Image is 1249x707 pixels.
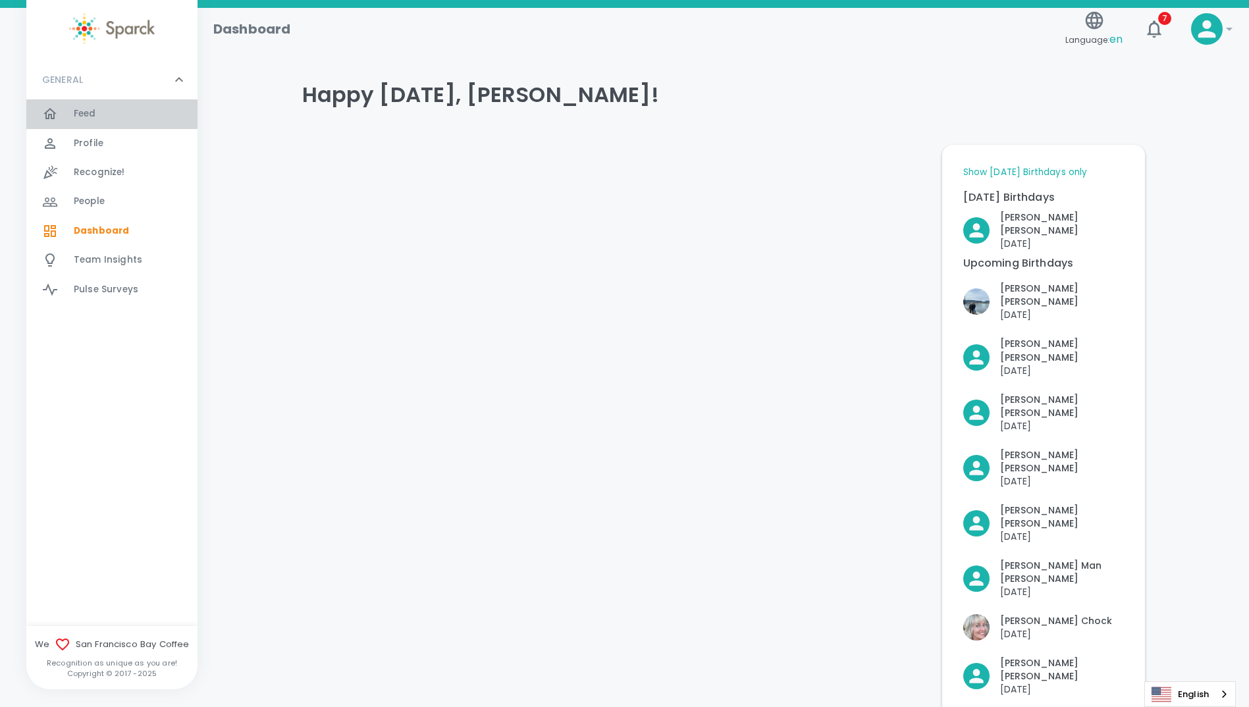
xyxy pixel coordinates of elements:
[963,190,1124,205] p: [DATE] Birthdays
[74,107,96,120] span: Feed
[1000,504,1124,530] p: [PERSON_NAME] [PERSON_NAME]
[1000,393,1124,419] p: [PERSON_NAME] [PERSON_NAME]
[963,255,1124,271] p: Upcoming Birthdays
[1000,614,1112,627] p: [PERSON_NAME] Chock
[1145,682,1235,706] a: English
[953,604,1112,641] div: Click to Recognize!
[26,13,198,44] a: Sparck logo
[1000,237,1124,250] p: [DATE]
[1144,681,1236,707] div: Language
[953,382,1124,432] div: Click to Recognize!
[953,438,1124,488] div: Click to Recognize!
[1000,419,1124,432] p: [DATE]
[26,158,198,187] a: Recognize!
[1109,32,1123,47] span: en
[963,211,1124,250] button: Click to Recognize!
[953,548,1124,598] div: Click to Recognize!
[963,282,1124,321] button: Click to Recognize!
[74,224,129,238] span: Dashboard
[74,253,142,267] span: Team Insights
[69,13,155,44] img: Sparck logo
[1138,13,1170,45] button: 7
[963,288,990,315] img: Picture of Anna Belle Heredia
[1000,448,1124,475] p: [PERSON_NAME] [PERSON_NAME]
[26,668,198,679] p: Copyright © 2017 - 2025
[1000,530,1124,543] p: [DATE]
[1000,627,1112,641] p: [DATE]
[953,493,1124,543] div: Click to Recognize!
[963,393,1124,432] button: Click to Recognize!
[1000,282,1124,308] p: [PERSON_NAME] [PERSON_NAME]
[26,187,198,216] a: People
[26,637,198,652] span: We San Francisco Bay Coffee
[26,217,198,246] a: Dashboard
[74,137,103,150] span: Profile
[74,195,105,208] span: People
[1060,6,1128,53] button: Language:en
[1000,683,1124,696] p: [DATE]
[963,448,1124,488] button: Click to Recognize!
[963,337,1124,377] button: Click to Recognize!
[1000,308,1124,321] p: [DATE]
[74,283,138,296] span: Pulse Surveys
[963,614,1112,641] button: Click to Recognize!
[74,166,125,179] span: Recognize!
[26,60,198,99] div: GENERAL
[26,246,198,275] a: Team Insights
[26,658,198,668] p: Recognition as unique as you are!
[1000,211,1124,237] p: [PERSON_NAME] [PERSON_NAME]
[963,614,990,641] img: Picture of Linda Chock
[1000,475,1124,488] p: [DATE]
[963,656,1124,696] button: Click to Recognize!
[953,200,1124,250] div: Click to Recognize!
[26,99,198,309] div: GENERAL
[1065,31,1123,49] span: Language:
[1000,585,1124,598] p: [DATE]
[963,166,1088,179] a: Show [DATE] Birthdays only
[953,271,1124,321] div: Click to Recognize!
[1144,681,1236,707] aside: Language selected: English
[953,646,1124,696] div: Click to Recognize!
[963,559,1124,598] button: Click to Recognize!
[1000,337,1124,363] p: [PERSON_NAME] [PERSON_NAME]
[1000,559,1124,585] p: [PERSON_NAME] Man [PERSON_NAME]
[302,82,1145,108] h4: Happy [DATE], [PERSON_NAME]!
[1000,364,1124,377] p: [DATE]
[953,327,1124,377] div: Click to Recognize!
[1000,656,1124,683] p: [PERSON_NAME] [PERSON_NAME]
[26,99,198,128] a: Feed
[26,275,198,304] a: Pulse Surveys
[1158,12,1171,25] span: 7
[26,129,198,158] a: Profile
[42,73,83,86] p: GENERAL
[213,18,290,39] h1: Dashboard
[963,504,1124,543] button: Click to Recognize!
